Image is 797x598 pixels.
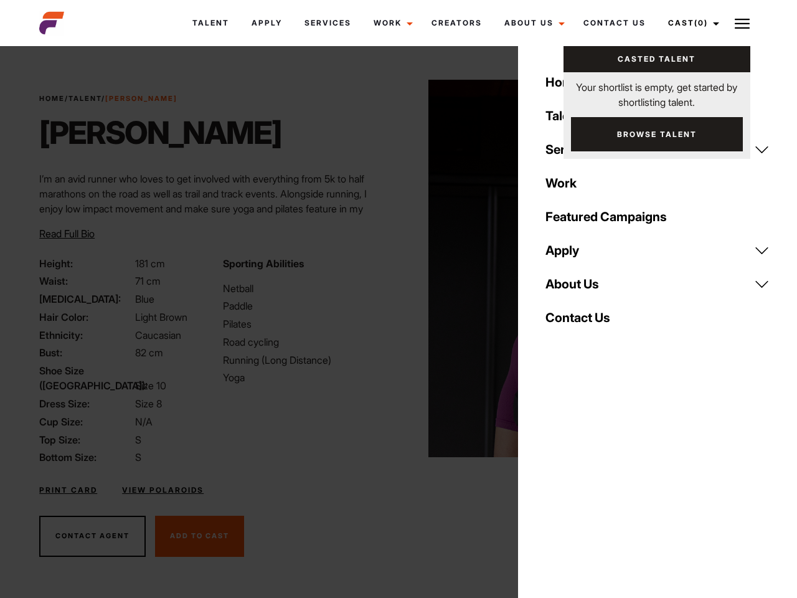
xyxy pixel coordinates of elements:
[135,275,161,287] span: 71 cm
[538,200,777,234] a: Featured Campaigns
[39,114,281,151] h1: [PERSON_NAME]
[181,6,240,40] a: Talent
[135,346,163,359] span: 82 cm
[39,450,133,465] span: Bottom Size:
[223,257,304,270] strong: Sporting Abilities
[223,353,391,368] li: Running (Long Distance)
[39,363,133,393] span: Shoe Size ([GEOGRAPHIC_DATA]):
[362,6,420,40] a: Work
[39,11,64,36] img: cropped-aefm-brand-fav-22-square.png
[39,310,133,325] span: Hair Color:
[39,93,177,104] span: / /
[572,6,657,40] a: Contact Us
[293,6,362,40] a: Services
[223,370,391,385] li: Yoga
[240,6,293,40] a: Apply
[564,72,750,110] p: Your shortlist is empty, get started by shortlisting talent.
[68,94,101,103] a: Talent
[39,292,133,306] span: [MEDICAL_DATA]:
[155,516,244,557] button: Add To Cast
[493,6,572,40] a: About Us
[135,293,154,305] span: Blue
[538,267,777,301] a: About Us
[135,379,166,392] span: Size 10
[538,301,777,335] a: Contact Us
[223,335,391,349] li: Road cycling
[39,396,133,411] span: Dress Size:
[735,16,750,31] img: Burger icon
[122,485,204,496] a: View Polaroids
[135,434,141,446] span: S
[135,415,153,428] span: N/A
[135,397,162,410] span: Size 8
[538,133,777,166] a: Services
[39,273,133,288] span: Waist:
[657,6,727,40] a: Cast(0)
[39,328,133,343] span: Ethnicity:
[135,311,187,323] span: Light Brown
[571,117,743,151] a: Browse Talent
[564,46,750,72] a: Casted Talent
[39,432,133,447] span: Top Size:
[39,226,95,241] button: Read Full Bio
[170,531,229,540] span: Add To Cast
[39,345,133,360] span: Bust:
[39,227,95,240] span: Read Full Bio
[223,281,391,296] li: Netball
[538,166,777,200] a: Work
[135,329,181,341] span: Caucasian
[39,516,146,557] button: Contact Agent
[105,94,177,103] strong: [PERSON_NAME]
[135,257,165,270] span: 181 cm
[39,94,65,103] a: Home
[39,256,133,271] span: Height:
[39,485,97,496] a: Print Card
[694,18,708,27] span: (0)
[538,65,777,99] a: Home
[39,171,391,246] p: I’m an avid runner who loves to get involved with everything from 5k to half marathons on the roa...
[223,298,391,313] li: Paddle
[223,316,391,331] li: Pilates
[39,414,133,429] span: Cup Size:
[538,234,777,267] a: Apply
[420,6,493,40] a: Creators
[135,451,141,463] span: S
[538,99,777,133] a: Talent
